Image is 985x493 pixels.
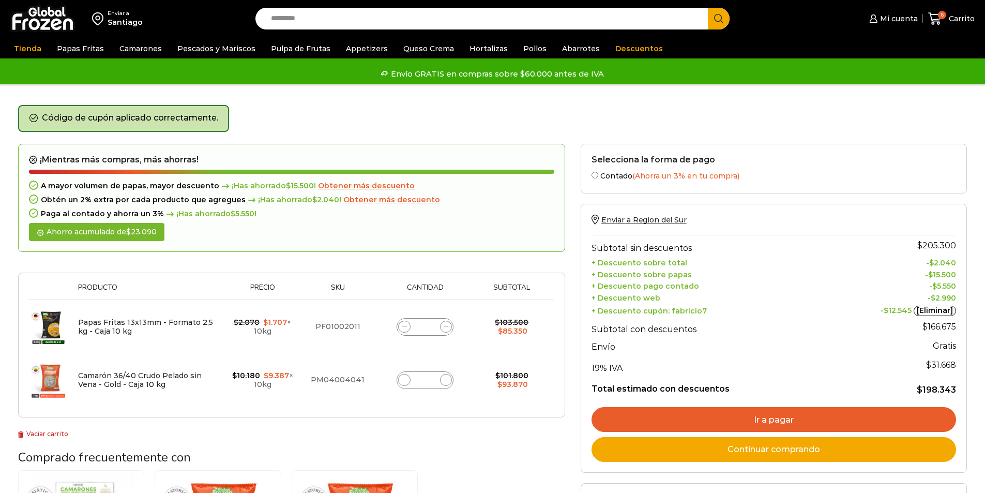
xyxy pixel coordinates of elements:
bdi: 166.675 [922,322,956,332]
a: Enviar a Region del Sur [592,215,687,225]
div: Código de cupón aplicado correctamente. [18,105,229,132]
th: Subtotal [475,283,549,300]
td: × 10kg [226,353,299,407]
span: $ [917,385,922,395]
th: Precio [226,283,299,300]
th: Total estimado con descuentos [592,376,830,395]
bdi: 9.387 [264,371,289,380]
a: Queso Crema [398,39,459,58]
th: + Descuento sobre papas [592,267,830,279]
span: $ [922,322,928,332]
span: $ [928,270,933,279]
span: 12.545 [884,306,912,315]
th: Subtotal sin descuentos [592,235,830,256]
span: Comprado frecuentemente con [18,449,191,466]
input: Contado(Ahorra un 3% en tu compra) [592,172,598,178]
bdi: 10.180 [232,371,260,380]
th: + Descuento sobre total [592,256,830,267]
a: Ir a pagar [592,407,956,432]
span: Enviar a Region del Sur [601,215,687,225]
a: Obtener más descuento [343,196,440,204]
th: + Descuento web [592,291,830,303]
div: Paga al contado y ahorra un 3% [29,210,554,218]
td: - [830,291,956,303]
span: $ [932,281,937,291]
a: Abarrotes [557,39,605,58]
span: $ [926,360,931,370]
span: $ [126,227,131,236]
span: $ [234,318,238,327]
a: Pulpa de Frutas [266,39,336,58]
bdi: 2.040 [929,258,956,267]
th: Cantidad [376,283,474,300]
span: ¡Has ahorrado ! [246,196,341,204]
a: Descuentos [610,39,668,58]
a: Tienda [9,39,47,58]
div: Ahorro acumulado de [29,223,164,241]
td: PM04004041 [299,353,376,407]
bdi: 93.870 [497,380,528,389]
span: Mi cuenta [877,13,918,24]
a: Appetizers [341,39,393,58]
span: $ [917,241,922,250]
a: Pollos [518,39,552,58]
span: $ [497,380,502,389]
bdi: 23.090 [126,227,157,236]
span: $ [232,371,237,380]
label: Contado [592,170,956,181]
th: Producto [73,283,226,300]
span: 6 [938,11,946,19]
th: Envío [592,337,830,355]
a: Obtener más descuento [318,182,415,190]
a: [Eliminar] [914,306,956,316]
span: $ [498,326,503,336]
span: $ [264,371,268,380]
strong: Gratis [933,341,956,351]
bdi: 5.550 [231,209,254,218]
bdi: 101.800 [495,371,528,380]
th: 19% IVA [592,355,830,376]
bdi: 198.343 [917,385,956,395]
bdi: 5.550 [932,281,956,291]
bdi: 85.350 [498,326,527,336]
bdi: 15.500 [928,270,956,279]
span: 31.668 [926,360,956,370]
bdi: 205.300 [917,241,956,250]
td: - [830,267,956,279]
div: Enviar a [108,10,143,17]
div: A mayor volumen de papas, mayor descuento [29,182,554,190]
span: $ [884,306,888,315]
a: Hortalizas [464,39,513,58]
td: - [830,256,956,267]
a: Papas Fritas 13x13mm - Formato 2,5 kg - Caja 10 kg [78,318,213,336]
img: address-field-icon.svg [92,10,108,27]
a: Mi cuenta [867,8,917,29]
bdi: 2.040 [312,195,339,204]
bdi: 15.500 [286,181,314,190]
bdi: 1.707 [263,318,287,327]
div: Obtén un 2% extra por cada producto que agregues [29,196,554,204]
th: Sku [299,283,376,300]
a: Camarón 36/40 Crudo Pelado sin Vena - Gold - Caja 10 kg [78,371,202,389]
a: Papas Fritas [52,39,109,58]
input: Product quantity [418,320,432,334]
span: $ [312,195,317,204]
span: $ [263,318,268,327]
span: $ [231,209,235,218]
th: + Descuento pago contado [592,279,830,291]
td: - [830,279,956,291]
span: $ [495,371,500,380]
td: × 10kg [226,300,299,354]
bdi: 2.070 [234,318,260,327]
span: ¡Has ahorrado ! [219,182,316,190]
span: $ [286,181,291,190]
td: - [830,303,956,317]
bdi: 103.500 [495,318,528,327]
a: Vaciar carrito [18,430,68,438]
th: + Descuento cupón: fabricio7 [592,303,830,317]
th: Subtotal con descuentos [592,316,830,337]
bdi: 2.990 [931,293,956,303]
span: Carrito [946,13,975,24]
